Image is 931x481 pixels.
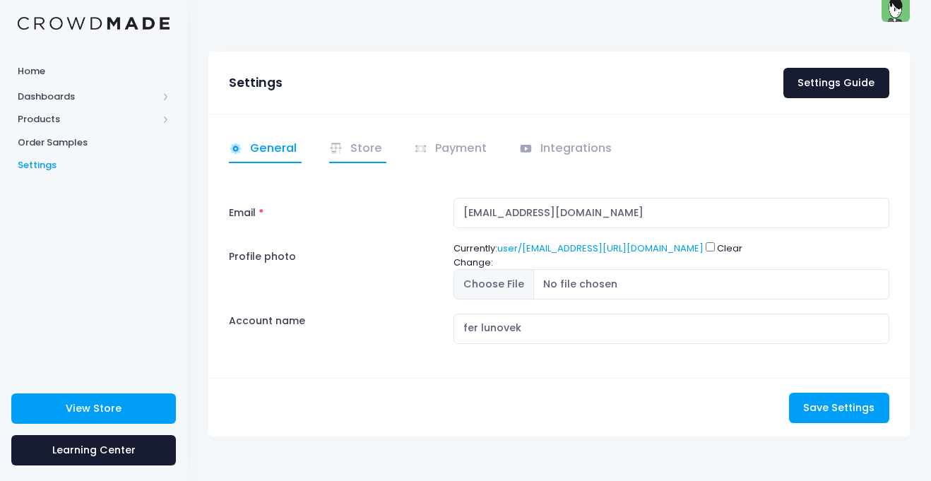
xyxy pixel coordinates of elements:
[52,443,136,457] span: Learning Center
[329,136,387,163] a: Store
[11,393,176,424] a: View Store
[11,435,176,465] a: Learning Center
[414,136,492,163] a: Payment
[717,242,742,256] label: Clear
[18,64,170,78] span: Home
[18,17,170,30] img: Logo
[789,393,889,423] button: Save Settings
[223,242,447,299] label: Profile photo
[66,401,121,415] span: View Store
[229,76,283,90] h3: Settings
[803,400,874,415] span: Save Settings
[229,136,302,163] a: General
[223,198,447,228] label: Email
[18,112,158,126] span: Products
[446,242,896,299] div: Currently: Change:
[229,314,305,328] label: Account name
[783,68,889,98] a: Settings Guide
[18,90,158,104] span: Dashboards
[519,136,617,163] a: Integrations
[497,242,704,255] a: user/[EMAIL_ADDRESS][URL][DOMAIN_NAME]
[18,158,170,172] span: Settings
[18,136,170,150] span: Order Samples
